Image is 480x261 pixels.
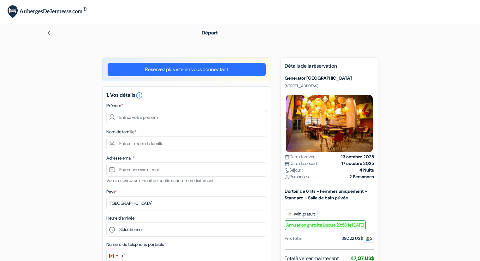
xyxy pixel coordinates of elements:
h5: Generator [GEOGRAPHIC_DATA] [285,76,374,81]
img: moon.svg [285,168,289,173]
img: calendar.svg [285,155,289,160]
h5: Détails de la réservation [285,63,374,73]
div: Prix total : [285,235,304,242]
small: Vous recevrez un e-mail de confirmation immédiatement [106,178,214,183]
label: Nom de famille [106,129,136,135]
label: Pays [106,189,117,195]
img: free_wifi.svg [287,211,293,216]
p: [STREET_ADDRESS] [285,83,374,88]
strong: 17 octobre 2025 [341,160,374,167]
img: calendar.svg [285,161,289,166]
input: Entrer adresse e-mail [106,162,267,177]
label: Prénom [106,102,123,109]
strong: 2 Personnes [349,173,374,180]
span: 2 [363,234,374,243]
a: error_outline [135,92,143,98]
label: Heure d'arrivée [106,215,134,222]
span: Date de départ : [285,160,319,167]
div: 392,22 US$ [341,235,374,242]
label: Adresse email [106,155,134,161]
strong: 4 Nuits [359,167,374,173]
img: AubergesDeJeunesse.com [8,5,86,18]
h5: 1. Vos détails [106,92,267,99]
label: Numéro de telephone portable [106,241,166,248]
span: Date d'arrivée : [285,154,317,160]
input: Entrer le nom de famille [106,136,267,150]
img: left_arrow.svg [46,31,51,36]
span: Départ [202,29,218,36]
b: Dortoir de 6 lits - Femmes uniquement - Standard - Salle de bain privée [285,188,367,201]
span: Personnes : [285,173,311,180]
img: guest.svg [365,236,370,241]
span: Annulation gratuite jusqu'a 23:59 le [DATE] [285,220,366,230]
strong: 13 octobre 2025 [341,154,374,160]
i: error_outline [135,92,143,99]
span: Wifi gratuit [285,209,318,219]
span: Séjour : [285,167,303,173]
input: Entrez votre prénom [106,110,267,124]
div: +1 [121,252,125,260]
img: user_icon.svg [285,175,289,179]
a: Réservez plus vite en vous connectant [108,63,266,76]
